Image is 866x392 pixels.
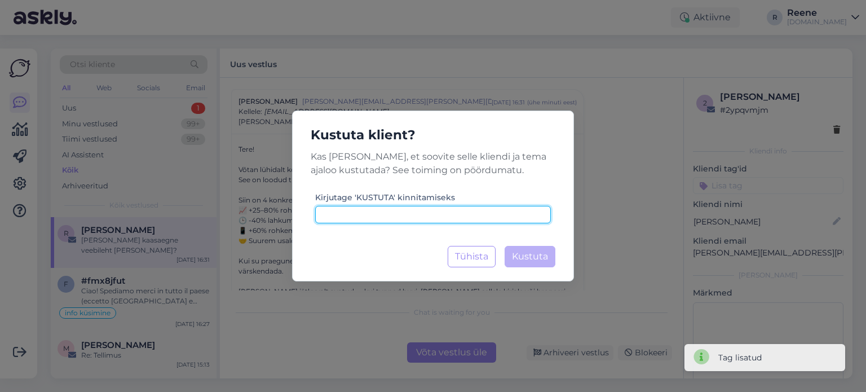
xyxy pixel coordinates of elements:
[505,246,555,267] button: Kustuta
[315,192,455,204] label: Kirjutage 'KUSTUTA' kinnitamiseks
[302,150,564,177] p: Kas [PERSON_NAME], et soovite selle kliendi ja tema ajaloo kustutada? See toiming on pöördumatu.
[302,125,564,146] h5: Kustuta klient?
[448,246,496,267] button: Tühista
[512,251,548,262] span: Kustuta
